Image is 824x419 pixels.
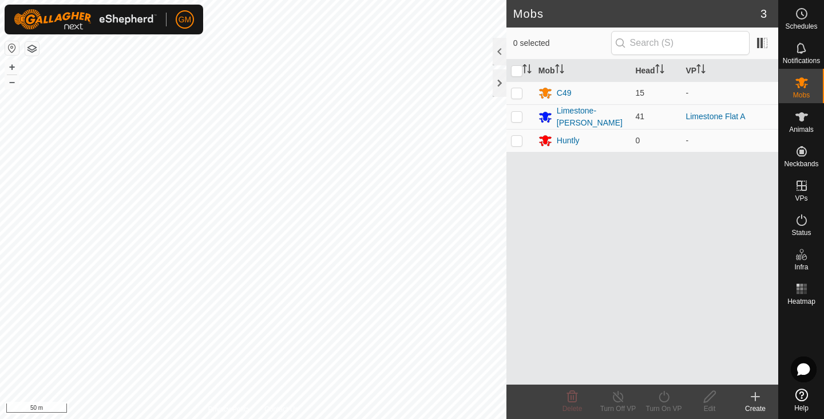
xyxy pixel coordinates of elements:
[655,66,664,75] p-sorticon: Activate to sort
[635,112,644,121] span: 41
[522,66,532,75] p-sorticon: Activate to sort
[557,135,580,147] div: Huntly
[179,14,192,26] span: GM
[534,60,631,82] th: Mob
[787,298,815,305] span: Heatmap
[611,31,750,55] input: Search (S)
[635,88,644,97] span: 15
[557,87,572,99] div: C49
[784,160,818,167] span: Neckbands
[696,66,706,75] p-sorticon: Activate to sort
[555,66,564,75] p-sorticon: Activate to sort
[779,384,824,416] a: Help
[785,23,817,30] span: Schedules
[681,81,778,104] td: -
[562,405,583,413] span: Delete
[791,229,811,236] span: Status
[641,404,687,414] div: Turn On VP
[681,60,778,82] th: VP
[794,405,809,412] span: Help
[5,75,19,89] button: –
[264,404,298,414] a: Contact Us
[631,60,681,82] th: Head
[595,404,641,414] div: Turn Off VP
[635,136,640,145] span: 0
[14,9,157,30] img: Gallagher Logo
[793,92,810,99] span: Mobs
[795,195,807,202] span: VPs
[5,41,19,55] button: Reset Map
[783,57,820,64] span: Notifications
[732,404,778,414] div: Create
[789,126,814,133] span: Animals
[5,60,19,74] button: +
[513,37,611,49] span: 0 selected
[687,404,732,414] div: Edit
[513,7,760,21] h2: Mobs
[208,404,251,414] a: Privacy Policy
[557,105,627,129] div: Limestone-[PERSON_NAME]
[760,5,767,22] span: 3
[681,129,778,152] td: -
[686,112,745,121] a: Limestone Flat A
[794,264,808,271] span: Infra
[25,42,39,56] button: Map Layers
